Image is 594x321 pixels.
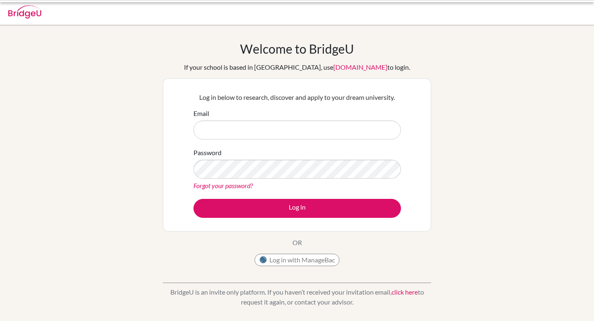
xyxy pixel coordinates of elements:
[193,109,209,118] label: Email
[193,182,253,189] a: Forgot your password?
[8,5,41,19] img: Bridge-U
[240,41,354,56] h1: Welcome to BridgeU
[193,148,222,158] label: Password
[163,287,431,307] p: BridgeU is an invite only platform. If you haven’t received your invitation email, to request it ...
[193,92,401,102] p: Log in below to research, discover and apply to your dream university.
[255,254,339,266] button: Log in with ManageBac
[391,288,418,296] a: click here
[292,238,302,248] p: OR
[193,199,401,218] button: Log in
[184,62,410,72] div: If your school is based in [GEOGRAPHIC_DATA], use to login.
[333,63,387,71] a: [DOMAIN_NAME]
